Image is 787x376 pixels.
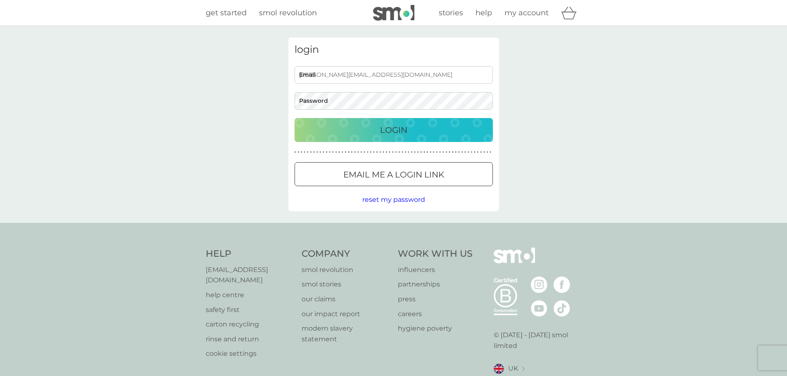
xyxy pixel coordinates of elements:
[302,279,390,290] a: smol stories
[483,150,485,154] p: ●
[446,150,447,154] p: ●
[259,7,317,19] a: smol revolution
[464,150,466,154] p: ●
[433,150,435,154] p: ●
[345,150,347,154] p: ●
[320,150,321,154] p: ●
[439,7,463,19] a: stories
[304,150,305,154] p: ●
[494,364,504,374] img: UK flag
[504,7,549,19] a: my account
[504,8,549,17] span: my account
[373,5,414,21] img: smol
[554,277,570,293] img: visit the smol Facebook page
[206,334,294,345] a: rinse and return
[414,150,416,154] p: ●
[392,150,394,154] p: ●
[362,194,425,205] button: reset my password
[323,150,324,154] p: ●
[354,150,356,154] p: ●
[302,265,390,275] a: smol revolution
[364,150,365,154] p: ●
[490,150,491,154] p: ●
[494,248,535,276] img: smol
[398,150,400,154] p: ●
[362,196,425,203] span: reset my password
[206,319,294,330] a: carton recycling
[302,248,390,260] h4: Company
[383,150,384,154] p: ●
[398,265,473,275] p: influencers
[206,248,294,260] h4: Help
[361,150,362,154] p: ●
[468,150,469,154] p: ●
[404,150,406,154] p: ●
[351,150,353,154] p: ●
[206,265,294,286] a: [EMAIL_ADDRESS][DOMAIN_NAME]
[342,150,343,154] p: ●
[398,279,473,290] a: partnerships
[398,248,473,260] h4: Work With Us
[302,309,390,319] p: our impact report
[508,363,518,374] span: UK
[398,309,473,319] a: careers
[206,7,247,19] a: get started
[471,150,473,154] p: ●
[522,367,525,371] img: select a new location
[458,150,460,154] p: ●
[461,150,463,154] p: ●
[259,8,317,17] span: smol revolution
[436,150,438,154] p: ●
[411,150,413,154] p: ●
[561,5,582,21] div: basket
[477,150,479,154] p: ●
[398,323,473,334] a: hygiene poverty
[408,150,409,154] p: ●
[343,168,444,181] p: Email me a login link
[480,150,482,154] p: ●
[348,150,350,154] p: ●
[206,8,247,17] span: get started
[531,300,547,317] img: visit the smol Youtube page
[326,150,328,154] p: ●
[427,150,428,154] p: ●
[554,300,570,317] img: visit the smol Tiktok page
[206,305,294,315] a: safety first
[476,7,492,19] a: help
[206,290,294,300] a: help centre
[302,294,390,305] a: our claims
[370,150,372,154] p: ●
[335,150,337,154] p: ●
[332,150,334,154] p: ●
[302,323,390,344] a: modern slavery statement
[452,150,454,154] p: ●
[398,294,473,305] p: press
[402,150,403,154] p: ●
[206,348,294,359] a: cookie settings
[295,162,493,186] button: Email me a login link
[338,150,340,154] p: ●
[376,150,378,154] p: ●
[395,150,397,154] p: ●
[379,150,381,154] p: ●
[295,150,296,154] p: ●
[357,150,359,154] p: ●
[301,150,302,154] p: ●
[430,150,431,154] p: ●
[421,150,422,154] p: ●
[531,277,547,293] img: visit the smol Instagram page
[439,150,441,154] p: ●
[316,150,318,154] p: ●
[310,150,312,154] p: ●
